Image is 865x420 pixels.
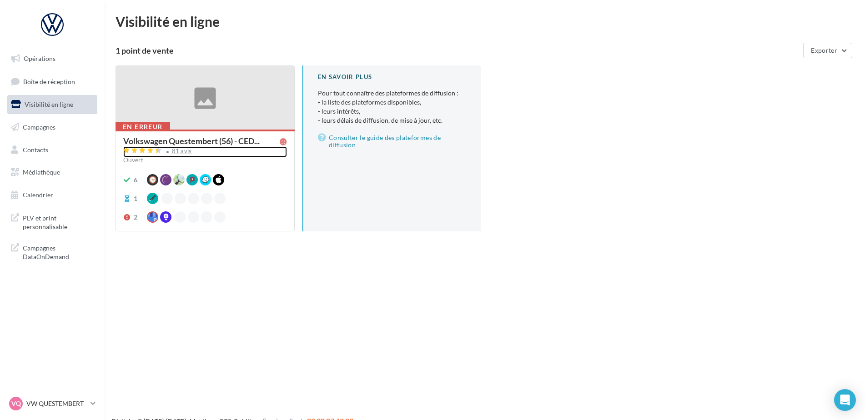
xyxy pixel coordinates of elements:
[26,399,87,408] p: VW QUESTEMBERT
[25,100,73,108] span: Visibilité en ligne
[318,107,467,116] li: - leurs intérêts,
[318,89,467,125] p: Pour tout connaître des plateformes de diffusion :
[23,145,48,153] span: Contacts
[23,212,94,231] span: PLV et print personnalisable
[5,238,99,265] a: Campagnes DataOnDemand
[803,43,852,58] button: Exporter
[23,123,55,131] span: Campagnes
[116,15,854,28] div: Visibilité en ligne
[23,77,75,85] span: Boîte de réception
[134,175,137,185] div: 6
[5,72,99,91] a: Boîte de réception
[116,122,170,132] div: En erreur
[5,95,99,114] a: Visibilité en ligne
[834,389,856,411] div: Open Intercom Messenger
[318,132,467,150] a: Consulter le guide des plateformes de diffusion
[24,55,55,62] span: Opérations
[7,395,97,412] a: VQ VW QUESTEMBERT
[23,242,94,261] span: Campagnes DataOnDemand
[11,399,21,408] span: VQ
[123,146,287,157] a: 81 avis
[134,194,137,203] div: 1
[23,191,53,199] span: Calendrier
[123,156,143,164] span: Ouvert
[123,137,260,145] span: Volkswagen Questembert (56) - CED...
[116,46,800,55] div: 1 point de vente
[172,148,192,154] div: 81 avis
[5,163,99,182] a: Médiathèque
[318,98,467,107] li: - la liste des plateformes disponibles,
[5,49,99,68] a: Opérations
[5,118,99,137] a: Campagnes
[5,208,99,235] a: PLV et print personnalisable
[5,185,99,205] a: Calendrier
[134,213,137,222] div: 2
[318,116,467,125] li: - leurs délais de diffusion, de mise à jour, etc.
[811,46,837,54] span: Exporter
[318,73,467,81] div: En savoir plus
[23,168,60,176] span: Médiathèque
[5,140,99,160] a: Contacts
